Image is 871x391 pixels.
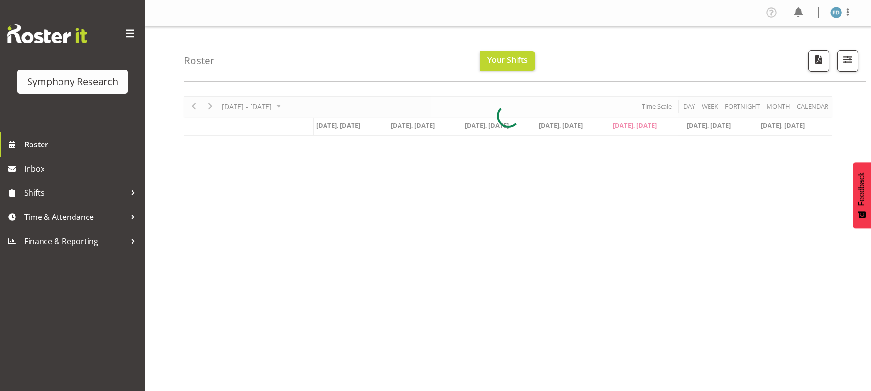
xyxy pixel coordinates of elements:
span: Roster [24,137,140,152]
span: Inbox [24,161,140,176]
span: Finance & Reporting [24,234,126,248]
span: Your Shifts [487,55,528,65]
span: Shifts [24,186,126,200]
span: Time & Attendance [24,210,126,224]
button: Your Shifts [480,51,535,71]
button: Filter Shifts [837,50,858,72]
span: Feedback [857,172,866,206]
img: foziah-dean1868.jpg [830,7,842,18]
button: Download a PDF of the roster according to the set date range. [808,50,829,72]
img: Rosterit website logo [7,24,87,43]
button: Feedback - Show survey [853,162,871,228]
h4: Roster [184,55,215,66]
div: Symphony Research [27,74,118,89]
